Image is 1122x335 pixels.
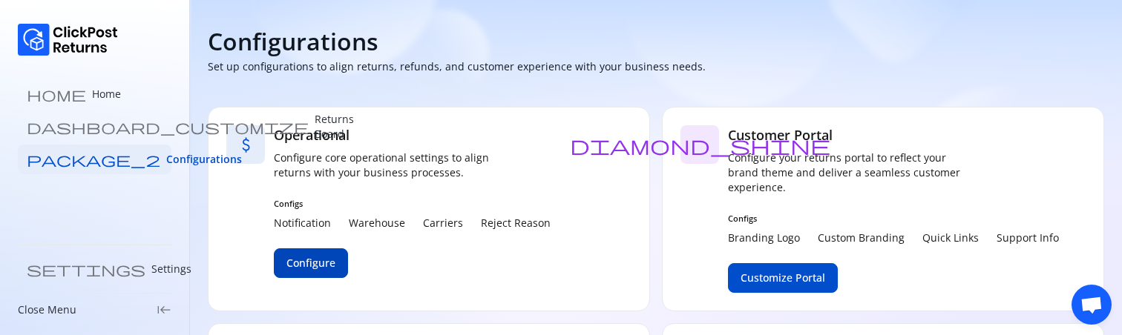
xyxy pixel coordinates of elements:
p: Set up configurations to align returns, refunds, and customer experience with your business needs. [208,59,706,74]
span: Configurations [166,152,242,167]
h5: Customer Portal [728,125,1059,145]
p: Carriers [423,216,463,230]
span: dashboard_customize [27,119,309,134]
p: Support Info [997,230,1059,245]
p: Returns Board [315,112,354,142]
button: Configure [274,248,348,278]
p: Quick Links [922,230,979,245]
a: package_2 Configurations [18,145,171,174]
span: Configs [274,198,551,210]
span: Configs [728,213,1059,225]
p: Reject Reason [481,216,551,230]
div: Close Menukeyboard_tab_rtl [18,302,171,317]
p: Settings [151,262,191,276]
a: dashboard_customize Returns Board [18,112,171,142]
button: Customize Portal [728,263,838,293]
a: home Home [18,79,171,109]
span: package_2 [27,152,160,167]
span: Customize Portal [741,271,825,285]
span: diamond_shine [570,135,830,155]
p: Branding Logo [728,230,800,245]
p: Warehouse [349,216,405,230]
span: keyboard_tab_rtl [157,302,171,317]
p: Custom Branding [818,230,905,245]
a: settings Settings [18,254,171,284]
p: Home [92,87,121,102]
p: Close Menu [18,302,76,317]
p: Configure your returns portal to reflect your brand theme and deliver a seamless customer experie... [728,150,965,195]
span: attach_money [236,135,256,155]
span: Configure [286,256,335,271]
p: Configure core operational settings to align returns with your business processes. [274,150,511,180]
img: Logo [18,24,118,56]
div: Open chat [1072,285,1112,325]
p: Notification [274,216,331,230]
h4: Configurations [208,27,378,56]
span: settings [27,262,145,276]
h5: Operational [274,125,551,145]
span: home [27,87,86,102]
